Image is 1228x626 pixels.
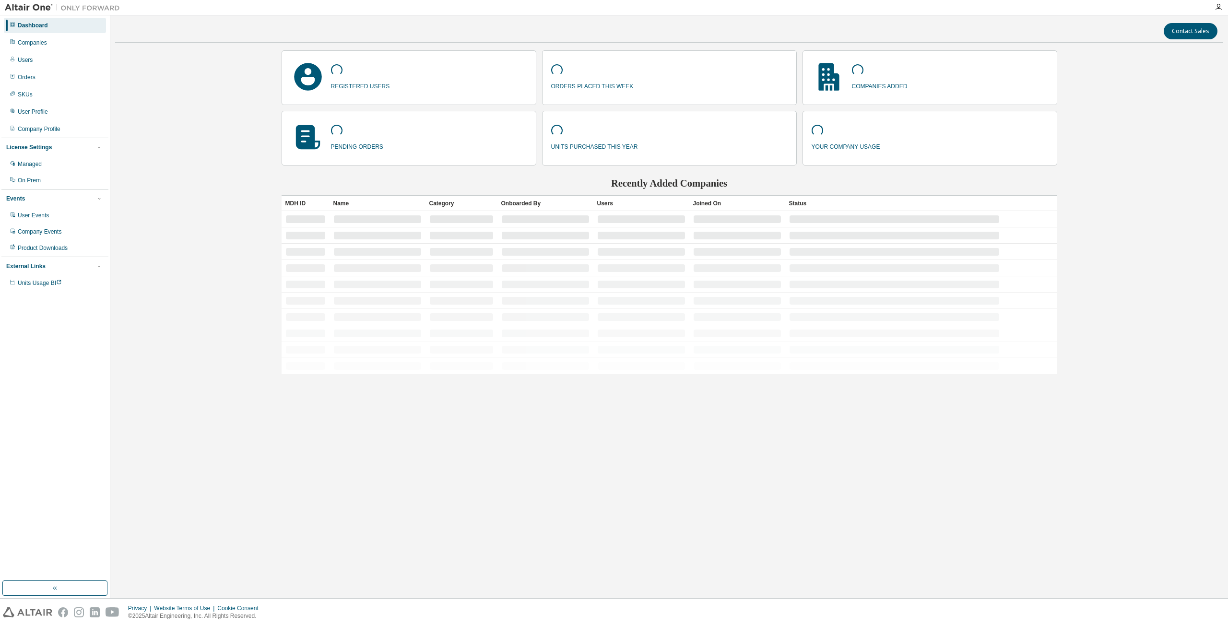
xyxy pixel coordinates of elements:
img: linkedin.svg [90,607,100,617]
img: altair_logo.svg [3,607,52,617]
div: Orders [18,73,35,81]
h2: Recently Added Companies [282,177,1057,189]
p: units purchased this year [551,140,638,151]
div: Onboarded By [501,196,590,211]
p: registered users [331,80,390,91]
div: Product Downloads [18,244,68,252]
div: Users [18,56,33,64]
div: Website Terms of Use [154,604,217,612]
div: Status [789,196,1000,211]
div: Company Events [18,228,61,236]
div: Companies [18,39,47,47]
div: Company Profile [18,125,60,133]
div: On Prem [18,177,41,184]
div: Joined On [693,196,781,211]
div: Managed [18,160,42,168]
div: Events [6,195,25,202]
div: SKUs [18,91,33,98]
div: Users [597,196,685,211]
p: your company usage [812,140,880,151]
span: Units Usage BI [18,280,62,286]
div: User Profile [18,108,48,116]
p: pending orders [331,140,383,151]
button: Contact Sales [1164,23,1217,39]
div: Privacy [128,604,154,612]
img: Altair One [5,3,125,12]
img: youtube.svg [106,607,119,617]
div: Category [429,196,494,211]
div: User Events [18,212,49,219]
img: instagram.svg [74,607,84,617]
p: © 2025 Altair Engineering, Inc. All Rights Reserved. [128,612,264,620]
div: Dashboard [18,22,48,29]
div: External Links [6,262,46,270]
div: Cookie Consent [217,604,264,612]
div: MDH ID [285,196,326,211]
p: companies added [852,80,908,91]
p: orders placed this week [551,80,634,91]
div: Name [333,196,422,211]
div: License Settings [6,143,52,151]
img: facebook.svg [58,607,68,617]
